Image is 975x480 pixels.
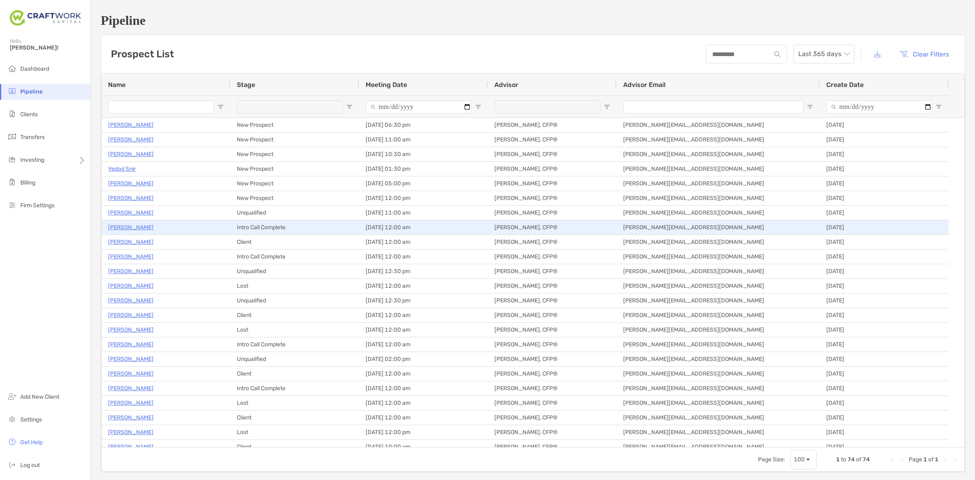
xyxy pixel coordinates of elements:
[617,176,820,191] div: [PERSON_NAME][EMAIL_ADDRESS][DOMAIN_NAME]
[7,132,17,141] img: transfers icon
[820,367,949,381] div: [DATE]
[820,308,949,322] div: [DATE]
[230,381,359,395] div: Intro Call Complete
[108,208,154,218] p: [PERSON_NAME]
[108,325,154,335] a: [PERSON_NAME]
[826,81,864,89] span: Create Date
[230,118,359,132] div: New Prospect
[889,456,896,463] div: First Page
[20,88,43,95] span: Pipeline
[230,410,359,425] div: Client
[359,396,488,410] div: [DATE] 12:00 am
[108,164,136,174] p: Yedod Snir
[108,398,154,408] a: [PERSON_NAME]
[617,206,820,220] div: [PERSON_NAME][EMAIL_ADDRESS][DOMAIN_NAME]
[10,3,81,33] img: Zoe Logo
[617,220,820,235] div: [PERSON_NAME][EMAIL_ADDRESS][DOMAIN_NAME]
[359,235,488,249] div: [DATE] 12:00 am
[488,176,617,191] div: [PERSON_NAME], CFP®
[488,191,617,205] div: [PERSON_NAME], CFP®
[820,147,949,161] div: [DATE]
[359,425,488,439] div: [DATE] 12:00 pm
[488,250,617,264] div: [PERSON_NAME], CFP®
[942,456,948,463] div: Next Page
[359,440,488,454] div: [DATE] 10:00 am
[617,410,820,425] div: [PERSON_NAME][EMAIL_ADDRESS][DOMAIN_NAME]
[909,456,922,463] span: Page
[820,162,949,176] div: [DATE]
[230,264,359,278] div: Unqualified
[841,456,846,463] span: to
[617,118,820,132] div: [PERSON_NAME][EMAIL_ADDRESS][DOMAIN_NAME]
[820,176,949,191] div: [DATE]
[488,410,617,425] div: [PERSON_NAME], CFP®
[774,51,780,57] img: input icon
[936,104,942,110] button: Open Filter Menu
[20,111,38,118] span: Clients
[856,456,861,463] span: of
[230,293,359,308] div: Unqualified
[928,456,934,463] span: of
[237,81,255,89] span: Stage
[951,456,958,463] div: Last Page
[108,237,154,247] p: [PERSON_NAME]
[366,81,407,89] span: Meeting Date
[108,339,154,350] a: [PERSON_NAME]
[359,191,488,205] div: [DATE] 12:00 pm
[230,425,359,439] div: Lost
[7,200,17,210] img: firm-settings icon
[820,250,949,264] div: [DATE]
[359,293,488,308] div: [DATE] 12:30 pm
[820,381,949,395] div: [DATE]
[108,427,154,437] a: [PERSON_NAME]
[230,396,359,410] div: Lost
[617,250,820,264] div: [PERSON_NAME][EMAIL_ADDRESS][DOMAIN_NAME]
[108,135,154,145] a: [PERSON_NAME]
[20,462,40,469] span: Log out
[488,367,617,381] div: [PERSON_NAME], CFP®
[604,104,610,110] button: Open Filter Menu
[820,279,949,293] div: [DATE]
[617,352,820,366] div: [PERSON_NAME][EMAIL_ADDRESS][DOMAIN_NAME]
[108,81,126,89] span: Name
[108,266,154,276] p: [PERSON_NAME]
[617,132,820,147] div: [PERSON_NAME][EMAIL_ADDRESS][DOMAIN_NAME]
[617,323,820,337] div: [PERSON_NAME][EMAIL_ADDRESS][DOMAIN_NAME]
[820,425,949,439] div: [DATE]
[359,250,488,264] div: [DATE] 12:00 am
[20,393,59,400] span: Add New Client
[494,81,518,89] span: Advisor
[488,147,617,161] div: [PERSON_NAME], CFP®
[820,264,949,278] div: [DATE]
[108,149,154,159] p: [PERSON_NAME]
[617,191,820,205] div: [PERSON_NAME][EMAIL_ADDRESS][DOMAIN_NAME]
[20,202,54,209] span: Firm Settings
[758,456,785,463] div: Page Size:
[820,220,949,235] div: [DATE]
[108,222,154,232] a: [PERSON_NAME]
[488,264,617,278] div: [PERSON_NAME], CFP®
[617,235,820,249] div: [PERSON_NAME][EMAIL_ADDRESS][DOMAIN_NAME]
[359,381,488,395] div: [DATE] 12:00 am
[7,391,17,401] img: add_new_client icon
[359,220,488,235] div: [DATE] 12:00 am
[488,220,617,235] div: [PERSON_NAME], CFP®
[108,295,154,306] a: [PERSON_NAME]
[488,381,617,395] div: [PERSON_NAME], CFP®
[7,460,17,469] img: logout icon
[359,162,488,176] div: [DATE] 01:30 pm
[359,264,488,278] div: [DATE] 12:30 pm
[7,437,17,447] img: get-help icon
[108,178,154,189] p: [PERSON_NAME]
[230,147,359,161] div: New Prospect
[108,310,154,320] p: [PERSON_NAME]
[108,193,154,203] a: [PERSON_NAME]
[108,120,154,130] a: [PERSON_NAME]
[230,352,359,366] div: Unqualified
[820,235,949,249] div: [DATE]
